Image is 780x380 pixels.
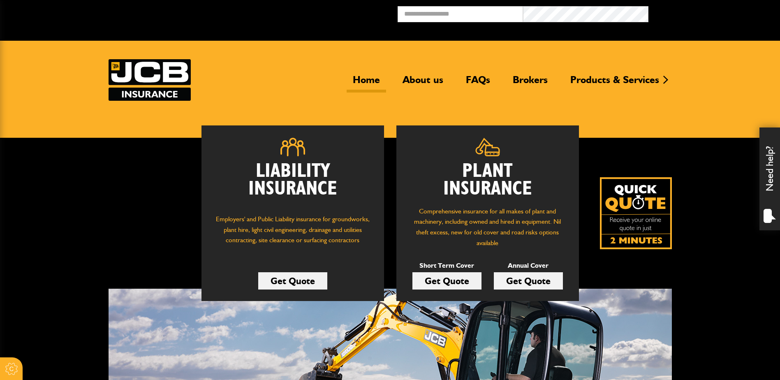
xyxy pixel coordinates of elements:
a: Products & Services [564,74,665,93]
a: Get Quote [494,272,563,290]
p: Short Term Cover [412,260,481,271]
a: Home [347,74,386,93]
h2: Plant Insurance [409,162,567,198]
p: Annual Cover [494,260,563,271]
a: Brokers [507,74,554,93]
p: Employers' and Public Liability insurance for groundworks, plant hire, light civil engineering, d... [214,214,372,253]
div: Need help? [759,127,780,230]
a: Get your insurance quote isn just 2-minutes [600,177,672,249]
img: JCB Insurance Services logo [109,59,191,101]
a: FAQs [460,74,496,93]
a: About us [396,74,449,93]
h2: Liability Insurance [214,162,372,206]
a: Get Quote [258,272,327,290]
a: JCB Insurance Services [109,59,191,101]
p: Comprehensive insurance for all makes of plant and machinery, including owned and hired in equipm... [409,206,567,248]
img: Quick Quote [600,177,672,249]
a: Get Quote [412,272,481,290]
button: Broker Login [648,6,774,19]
